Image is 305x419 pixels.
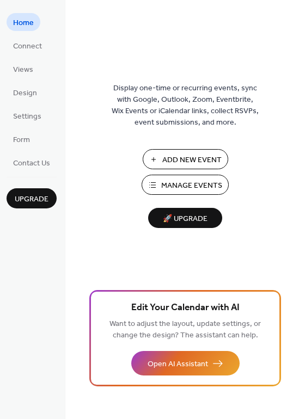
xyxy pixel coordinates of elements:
[13,134,30,146] span: Form
[131,300,240,316] span: Edit Your Calendar with AI
[7,13,40,31] a: Home
[7,60,40,78] a: Views
[7,130,36,148] a: Form
[7,83,44,101] a: Design
[7,153,57,171] a: Contact Us
[131,351,240,375] button: Open AI Assistant
[142,175,229,195] button: Manage Events
[143,149,228,169] button: Add New Event
[109,317,261,343] span: Want to adjust the layout, update settings, or change the design? The assistant can help.
[13,158,50,169] span: Contact Us
[155,212,216,226] span: 🚀 Upgrade
[13,17,34,29] span: Home
[7,36,48,54] a: Connect
[148,208,222,228] button: 🚀 Upgrade
[15,194,48,205] span: Upgrade
[13,41,42,52] span: Connect
[112,83,259,128] span: Display one-time or recurring events, sync with Google, Outlook, Zoom, Eventbrite, Wix Events or ...
[148,359,208,370] span: Open AI Assistant
[7,188,57,208] button: Upgrade
[13,111,41,122] span: Settings
[161,180,222,192] span: Manage Events
[13,88,37,99] span: Design
[13,64,33,76] span: Views
[162,155,222,166] span: Add New Event
[7,107,48,125] a: Settings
